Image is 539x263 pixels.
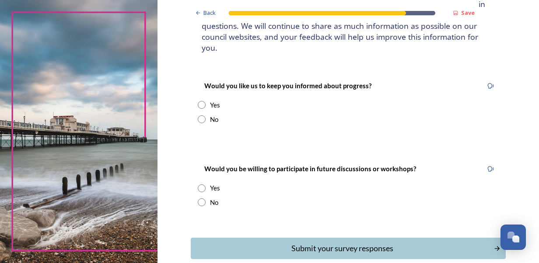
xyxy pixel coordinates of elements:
button: Continue [191,238,506,259]
div: Submit your survey responses [196,242,489,254]
div: Yes [210,183,220,193]
div: Yes [210,100,220,110]
button: Open Chat [500,225,526,250]
div: No [210,197,218,208]
strong: Would you like us to keep you informed about progress? [204,82,371,90]
strong: Would you be willing to participate in future discussions or workshops? [204,165,416,173]
div: No [210,114,218,125]
span: Back [203,9,216,17]
strong: Save [461,9,475,17]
